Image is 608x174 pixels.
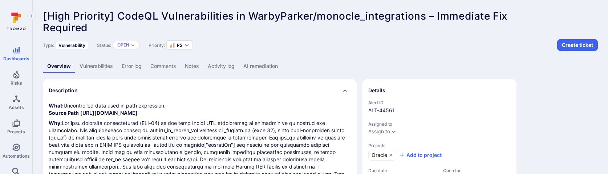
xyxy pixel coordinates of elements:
[29,13,34,19] i: Expand navigation menu
[368,143,511,148] span: Projects
[399,151,442,159] button: Add to project
[117,60,146,73] a: Error log
[203,60,239,73] a: Activity log
[43,60,598,73] div: Alert tabs
[43,21,88,34] span: Required
[11,80,22,86] span: Risks
[184,42,190,48] button: Expand dropdown
[391,129,397,134] button: Expand dropdown
[97,43,111,48] span: Status:
[368,87,385,94] h2: Details
[368,100,511,105] span: Alert ID
[80,110,138,116] a: [URL][DOMAIN_NAME]
[372,151,387,159] span: Oracle
[149,43,165,48] span: Priority:
[239,60,282,73] a: AI remediation
[3,56,29,61] span: Dashboards
[368,129,390,134] button: Assign to
[43,10,507,22] span: [High Priority] CodeQL Vulnerabilities in WarbyParker/monocle_integrations – Immediate Fix
[49,102,351,117] p: Uncontrolled data used in path expression.
[368,150,396,161] a: Oracle
[3,153,30,159] span: Automations
[75,60,117,73] a: Vulnerabilities
[49,110,79,116] b: Source Path
[177,43,182,48] span: P2
[7,129,25,134] span: Projects
[117,42,129,48] button: Open
[56,41,88,49] div: Vulnerability
[49,102,64,109] b: What:
[368,121,511,127] span: Assigned to
[146,60,181,73] a: Comments
[131,43,135,47] button: Expand dropdown
[181,60,203,73] a: Notes
[368,107,511,114] span: ALT-44561
[27,12,36,20] button: Expand navigation menu
[557,39,598,51] button: Create ticket
[368,168,436,173] span: Due date
[43,79,357,102] div: Collapse description
[170,42,182,48] button: P2
[49,120,62,126] b: Why:
[443,168,461,173] span: Open for
[9,105,24,110] span: Assets
[43,60,75,73] a: Overview
[43,43,54,48] span: Type:
[49,87,78,94] h2: Description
